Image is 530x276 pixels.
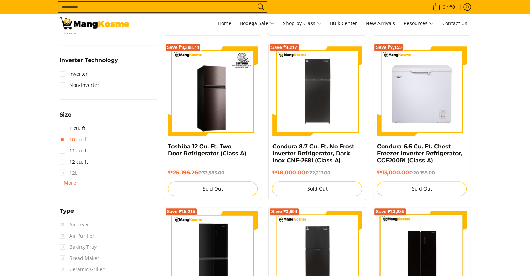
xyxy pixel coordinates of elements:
[283,19,322,28] span: Shop by Class
[60,241,97,253] span: Baking Tray
[272,181,362,196] button: Sold Out
[168,143,246,157] a: Toshiba 12 Cu. Ft. Two Door Refrigerator (Class A)
[60,80,99,91] a: Non-Inverter
[60,134,90,145] a: 10 cu. ft.
[366,20,395,27] span: New Arrivals
[198,170,224,176] del: ₱33,595.00
[362,14,399,33] a: New Arrivals
[377,169,467,176] h6: ₱13,000.00
[377,46,467,136] img: Condura 6.6 Cu. Ft. Chest Freezer Inverter Refrigerator, CCF200Ri (Class A)
[60,145,88,156] a: 11 cu. ft
[60,112,71,123] summary: Open
[441,5,446,9] span: 0
[271,210,297,214] span: Save ₱3,994
[60,230,94,241] span: Air Purifier
[409,170,435,176] del: ₱20,155.00
[271,45,297,50] span: Save ₱4,217
[376,210,404,214] span: Save ₱13,885
[60,180,76,186] span: + More
[377,143,462,164] a: Condura 6.6 Cu. Ft. Chest Freezer Inverter Refrigerator, CCF200Ri (Class A)
[240,19,275,28] span: Bodega Sale
[214,14,235,33] a: Home
[330,20,357,27] span: Bulk Center
[60,208,74,219] summary: Open
[60,208,74,214] span: Type
[305,170,330,176] del: ₱22,217.00
[272,47,362,135] img: Condura 8.7 Cu. Ft. No Frost Inverter Refrigerator, Dark Inox CNF-268i (Class A)
[376,45,402,50] span: Save ₱7,155
[400,14,437,33] a: Resources
[272,169,362,176] h6: ₱18,000.00
[136,14,471,33] nav: Main Menu
[60,179,76,187] summary: Open
[60,29,76,35] span: + More
[60,264,105,275] span: Ceramic Griller
[60,58,118,63] span: Inverter Technology
[60,58,118,68] summary: Open
[60,112,71,118] span: Size
[279,14,325,33] a: Shop by Class
[448,5,456,9] span: ₱0
[168,46,258,136] img: Toshiba 12 Cu. Ft. Two Door Refrigerator (Class A)
[168,169,258,176] h6: ₱25,196.26
[60,68,88,80] a: Inverter
[236,14,278,33] a: Bodega Sale
[439,14,471,33] a: Contact Us
[168,181,258,196] button: Sold Out
[167,210,195,214] span: Save ₱15,215
[442,20,467,27] span: Contact Us
[431,3,457,11] span: •
[327,14,361,33] a: Bulk Center
[60,156,90,167] a: 12 cu. ft.
[60,123,87,134] a: 1 cu. ft.
[167,45,199,50] span: Save ₱8,398.74
[60,167,77,179] span: 12L
[60,253,99,264] span: Bread Maker
[218,20,231,27] span: Home
[60,219,89,230] span: Air Fryer
[377,181,467,196] button: Sold Out
[60,17,129,29] img: All Products - Home Appliances Warehouse Sale l Mang Kosme
[404,19,434,28] span: Resources
[255,2,267,12] button: Search
[272,143,354,164] a: Condura 8.7 Cu. Ft. No Frost Inverter Refrigerator, Dark Inox CNF-268i (Class A)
